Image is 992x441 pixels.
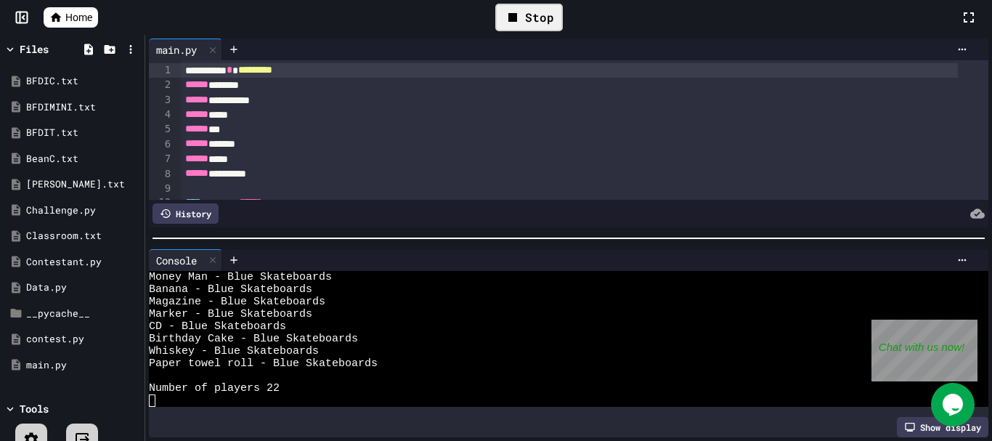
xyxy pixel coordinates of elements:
span: Marker - Blue Skateboards [149,308,312,320]
div: main.py [149,42,204,57]
div: Console [149,249,222,271]
div: Console [149,253,204,268]
div: BFDIMINI.txt [26,100,139,115]
span: CD - Blue Skateboards [149,320,286,333]
span: Number of players 22 [149,382,280,395]
div: BFDIC.txt [26,74,139,89]
div: Contestant.py [26,255,139,270]
div: main.py [149,39,222,60]
span: Banana - Blue Skateboards [149,283,312,296]
div: [PERSON_NAME].txt [26,177,139,192]
span: Home [65,10,92,25]
div: BFDIT.txt [26,126,139,140]
div: Files [20,41,49,57]
div: 1 [149,63,173,78]
div: 5 [149,122,173,137]
span: Magazine - Blue Skateboards [149,296,325,308]
div: 9 [149,182,173,196]
div: BeanC.txt [26,152,139,166]
iframe: chat widget [931,383,977,426]
div: 4 [149,108,173,122]
div: Data.py [26,280,139,295]
span: Whiskey - Blue Skateboards [149,345,319,357]
div: Show display [897,417,988,437]
a: Home [44,7,98,28]
div: 7 [149,152,173,166]
div: 8 [149,167,173,182]
div: Classroom.txt [26,229,139,243]
span: Birthday Cake - Blue Skateboards [149,333,358,345]
div: History [153,203,219,224]
div: 2 [149,78,173,92]
div: contest.py [26,332,139,347]
div: 3 [149,93,173,108]
div: Challenge.py [26,203,139,218]
div: __pycache__ [26,307,139,321]
span: Money Man - Blue Skateboards [149,271,332,283]
div: Stop [495,4,563,31]
div: Tools [20,401,49,416]
span: Paper towel roll - Blue Skateboards [149,357,378,370]
div: 10 [149,195,173,210]
div: main.py [26,358,139,373]
div: 6 [149,137,173,152]
iframe: chat widget [871,320,977,381]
